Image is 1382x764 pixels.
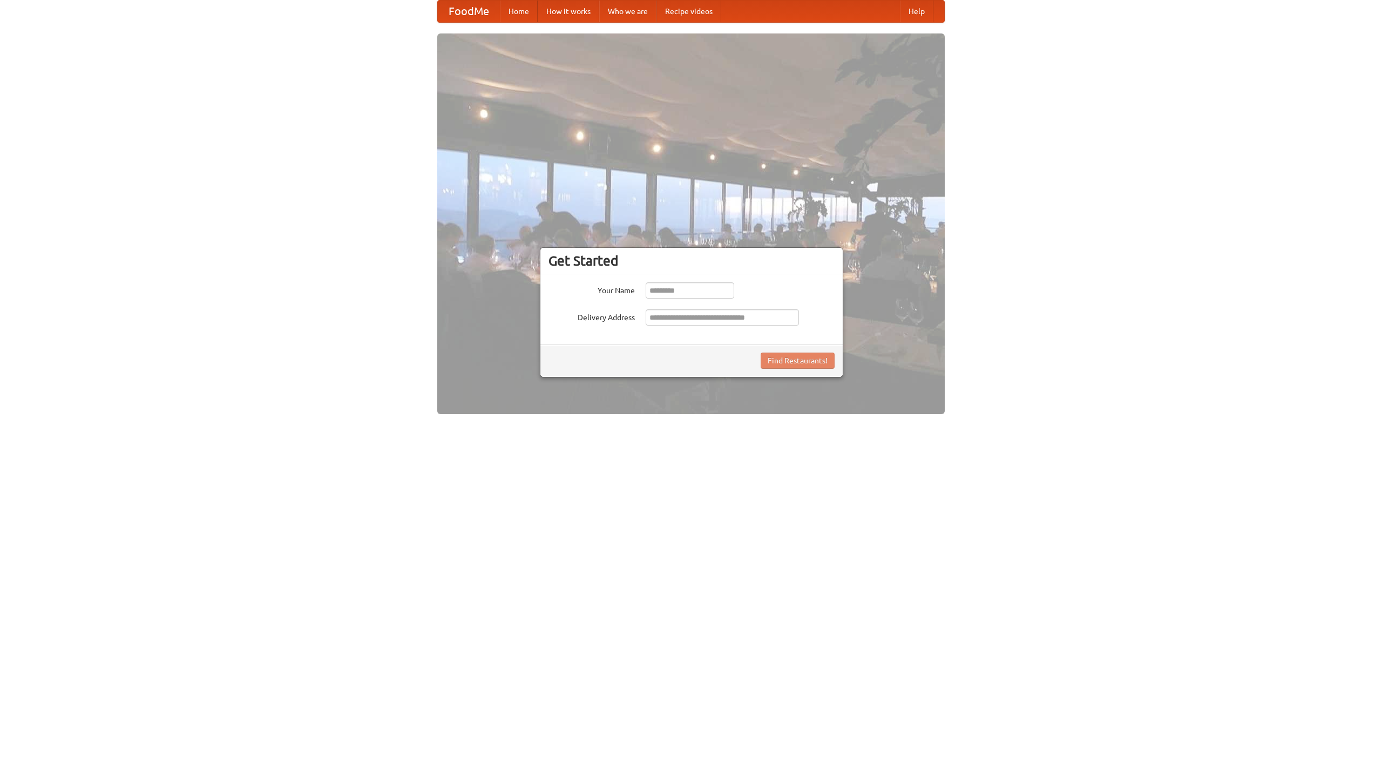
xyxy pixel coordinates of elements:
label: Your Name [548,282,635,296]
a: Recipe videos [656,1,721,22]
a: Who we are [599,1,656,22]
h3: Get Started [548,253,835,269]
a: Home [500,1,538,22]
a: Help [900,1,933,22]
a: How it works [538,1,599,22]
a: FoodMe [438,1,500,22]
button: Find Restaurants! [761,353,835,369]
label: Delivery Address [548,309,635,323]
